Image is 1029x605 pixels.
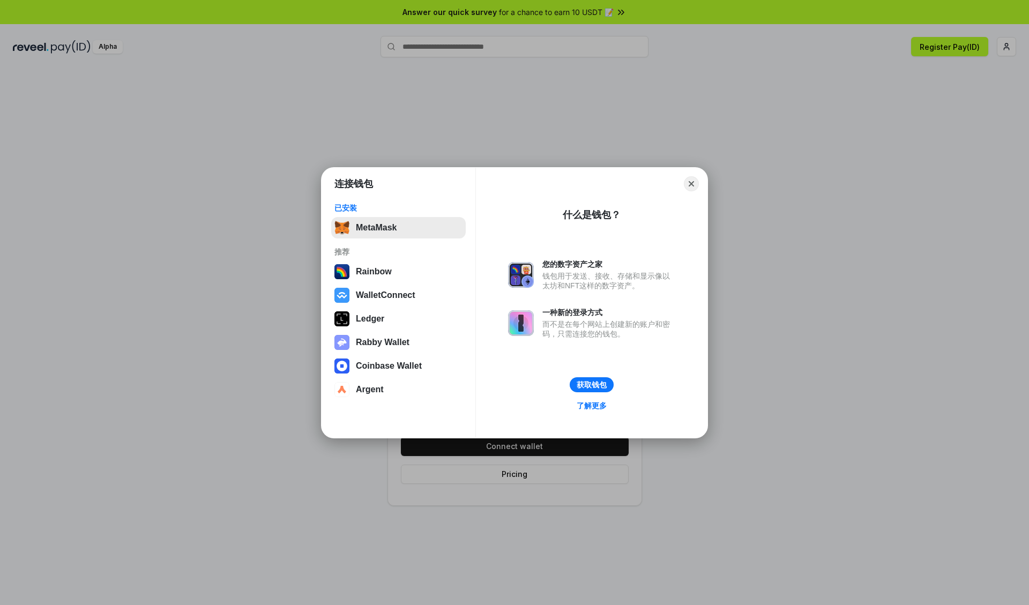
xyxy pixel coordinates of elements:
[334,358,349,374] img: svg+xml,%3Csvg%20width%3D%2228%22%20height%3D%2228%22%20viewBox%3D%220%200%2028%2028%22%20fill%3D...
[356,314,384,324] div: Ledger
[334,247,463,257] div: 推荐
[334,335,349,350] img: svg+xml,%3Csvg%20xmlns%3D%22http%3A%2F%2Fwww.w3.org%2F2000%2Fsvg%22%20fill%3D%22none%22%20viewBox...
[570,399,613,413] a: 了解更多
[542,308,675,317] div: 一种新的登录方式
[356,338,409,347] div: Rabby Wallet
[356,267,392,277] div: Rainbow
[542,259,675,269] div: 您的数字资产之家
[334,264,349,279] img: svg+xml,%3Csvg%20width%3D%22120%22%20height%3D%22120%22%20viewBox%3D%220%200%20120%20120%22%20fil...
[577,380,607,390] div: 获取钱包
[356,223,397,233] div: MetaMask
[334,311,349,326] img: svg+xml,%3Csvg%20xmlns%3D%22http%3A%2F%2Fwww.w3.org%2F2000%2Fsvg%22%20width%3D%2228%22%20height%3...
[331,261,466,282] button: Rainbow
[542,319,675,339] div: 而不是在每个网站上创建新的账户和密码，只需连接您的钱包。
[331,355,466,377] button: Coinbase Wallet
[508,310,534,336] img: svg+xml,%3Csvg%20xmlns%3D%22http%3A%2F%2Fwww.w3.org%2F2000%2Fsvg%22%20fill%3D%22none%22%20viewBox...
[563,208,621,221] div: 什么是钱包？
[331,332,466,353] button: Rabby Wallet
[334,288,349,303] img: svg+xml,%3Csvg%20width%3D%2228%22%20height%3D%2228%22%20viewBox%3D%220%200%2028%2028%22%20fill%3D...
[577,401,607,410] div: 了解更多
[508,262,534,288] img: svg+xml,%3Csvg%20xmlns%3D%22http%3A%2F%2Fwww.w3.org%2F2000%2Fsvg%22%20fill%3D%22none%22%20viewBox...
[356,385,384,394] div: Argent
[334,203,463,213] div: 已安装
[684,176,699,191] button: Close
[334,220,349,235] img: svg+xml,%3Csvg%20fill%3D%22none%22%20height%3D%2233%22%20viewBox%3D%220%200%2035%2033%22%20width%...
[570,377,614,392] button: 获取钱包
[334,382,349,397] img: svg+xml,%3Csvg%20width%3D%2228%22%20height%3D%2228%22%20viewBox%3D%220%200%2028%2028%22%20fill%3D...
[542,271,675,290] div: 钱包用于发送、接收、存储和显示像以太坊和NFT这样的数字资产。
[331,379,466,400] button: Argent
[331,217,466,238] button: MetaMask
[356,290,415,300] div: WalletConnect
[334,177,373,190] h1: 连接钱包
[331,308,466,330] button: Ledger
[331,285,466,306] button: WalletConnect
[356,361,422,371] div: Coinbase Wallet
